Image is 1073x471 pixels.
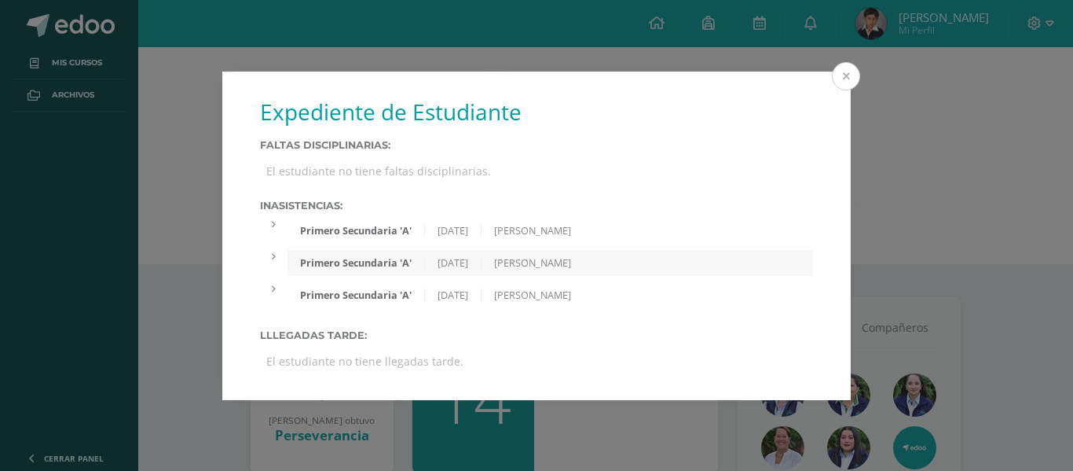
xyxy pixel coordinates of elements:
[260,200,813,212] label: Inasistencias:
[260,97,813,127] h1: Expediente de Estudiante
[260,139,813,151] label: Faltas Disciplinarias:
[832,62,860,90] button: Close (Esc)
[260,348,813,375] div: El estudiante no tiene llegadas tarde.
[260,329,813,341] label: Lllegadas tarde:
[482,224,584,237] div: [PERSON_NAME]
[425,224,482,237] div: [DATE]
[287,224,425,237] div: Primero Secundaria 'A'
[482,289,584,302] div: [PERSON_NAME]
[287,256,425,270] div: Primero Secundaria 'A'
[425,289,482,302] div: [DATE]
[482,256,584,270] div: [PERSON_NAME]
[287,289,425,302] div: Primero Secundaria 'A'
[260,157,813,185] div: El estudiante no tiene faltas disciplinarias.
[425,256,482,270] div: [DATE]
